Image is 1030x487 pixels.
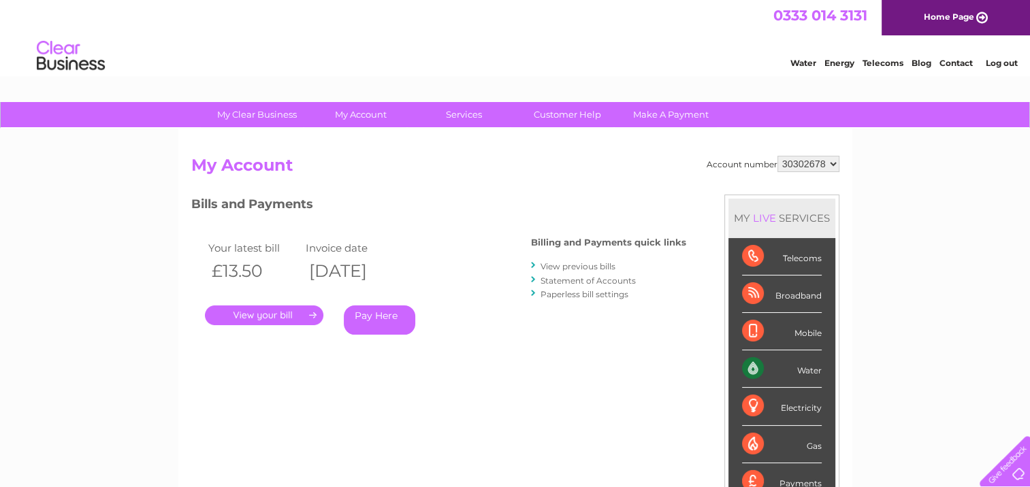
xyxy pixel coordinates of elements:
div: Clear Business is a trading name of Verastar Limited (registered in [GEOGRAPHIC_DATA] No. 3667643... [194,7,837,66]
img: logo.png [36,35,106,77]
div: Electricity [742,388,822,425]
a: Pay Here [344,305,415,335]
a: Blog [912,58,931,68]
a: Telecoms [863,58,903,68]
div: Gas [742,426,822,463]
div: Mobile [742,313,822,350]
div: Water [742,350,822,388]
td: Your latest bill [205,239,303,257]
a: View previous bills [541,261,615,271]
a: 0333 014 3131 [773,7,867,24]
h4: Billing and Payments quick links [531,237,686,248]
a: Services [408,102,520,127]
h3: Bills and Payments [191,195,686,218]
div: LIVE [750,212,779,224]
div: Account number [707,156,839,172]
div: MY SERVICES [728,199,835,237]
a: My Account [304,102,417,127]
a: Contact [939,58,973,68]
a: . [205,305,323,325]
td: Invoice date [302,239,400,257]
a: Paperless bill settings [541,289,628,299]
a: Customer Help [511,102,624,127]
th: £13.50 [205,257,303,285]
th: [DATE] [302,257,400,285]
a: Log out [985,58,1017,68]
h2: My Account [191,156,839,182]
div: Broadband [742,275,822,313]
a: My Clear Business [201,102,313,127]
a: Make A Payment [615,102,727,127]
a: Statement of Accounts [541,275,636,286]
div: Telecoms [742,238,822,275]
a: Energy [824,58,854,68]
a: Water [790,58,816,68]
